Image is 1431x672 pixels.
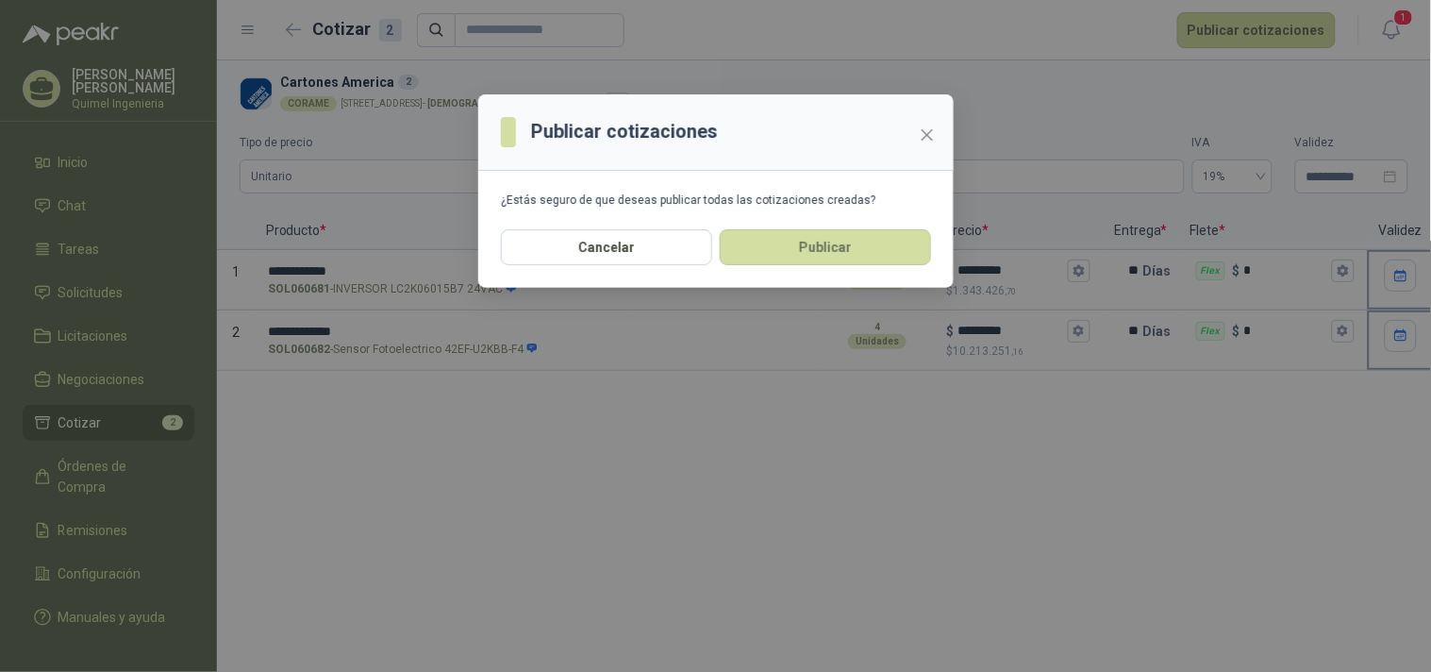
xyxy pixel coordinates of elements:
div: ¿Estás seguro de que deseas publicar todas las cotizaciones creadas? [501,193,931,207]
button: Cancelar [501,229,712,265]
button: Publicar [720,229,931,265]
button: Close [912,120,942,150]
span: close [920,127,935,143]
h3: Publicar cotizaciones [531,117,718,146]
